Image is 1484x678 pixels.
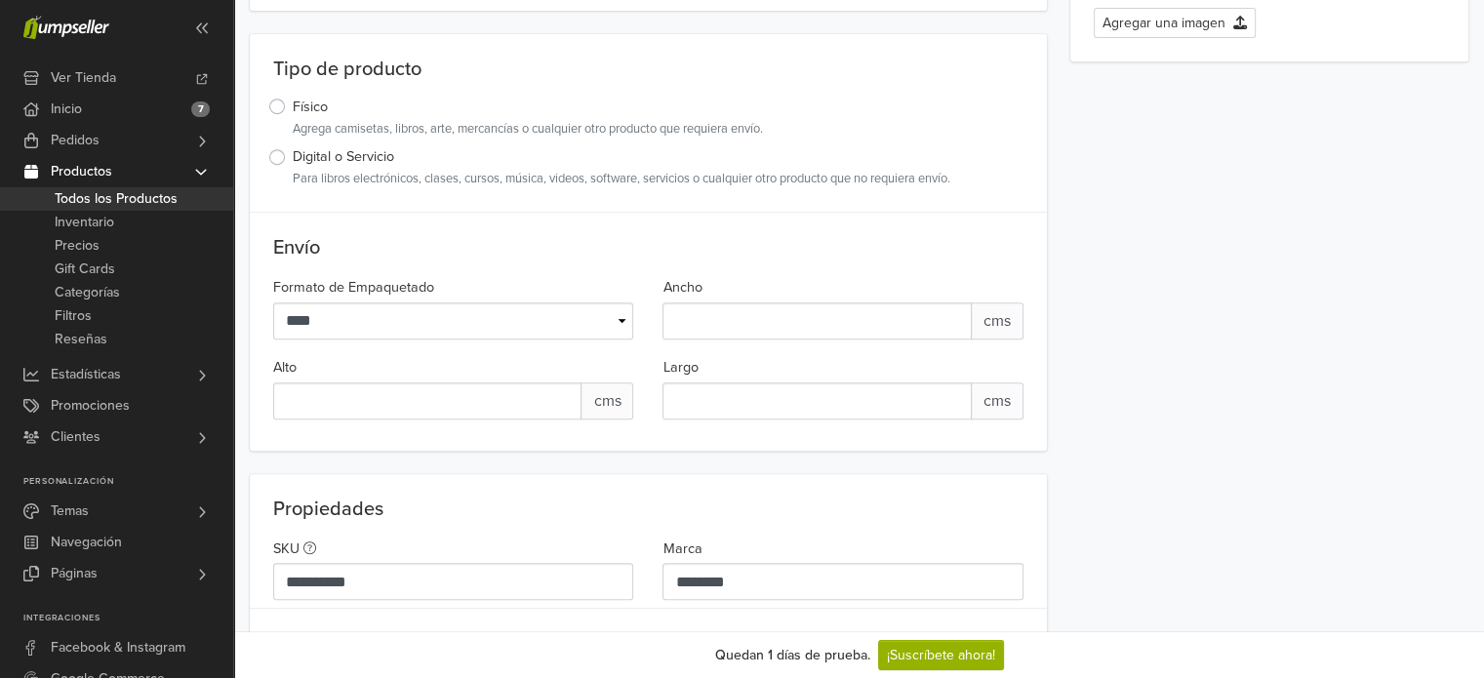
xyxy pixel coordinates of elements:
span: Gift Cards [55,258,115,281]
div: Quedan 1 días de prueba. [715,645,870,665]
span: cms [971,302,1023,339]
span: cms [581,382,633,419]
p: Personalización [23,476,233,488]
p: Propiedades [273,498,1023,521]
span: Navegación [51,527,122,558]
span: Productos [51,156,112,187]
small: Para libros electrónicos, clases, cursos, música, videos, software, servicios o cualquier otro pr... [293,170,1023,188]
label: SKU [273,538,316,560]
span: Reseñas [55,328,107,351]
label: Largo [662,357,698,379]
span: Promociones [51,390,130,421]
p: Tipo de producto [273,58,1023,81]
span: Ver Tienda [51,62,116,94]
span: Filtros [55,304,92,328]
span: Categorías [55,281,120,304]
button: Agregar una imagen [1094,8,1256,38]
label: Marca [662,538,702,560]
span: Inicio [51,94,82,125]
label: Ancho [662,277,702,299]
span: Inventario [55,211,114,234]
span: Pedidos [51,125,100,156]
label: Digital o Servicio [293,146,394,168]
span: Estadísticas [51,359,121,390]
p: Integraciones [23,613,233,624]
small: Agrega camisetas, libros, arte, mercancías o cualquier otro producto que requiera envío. [293,120,1023,139]
span: Temas [51,496,89,527]
label: Físico [293,97,328,118]
label: Formato de Empaquetado [273,277,434,299]
span: cms [971,382,1023,419]
label: Alto [273,357,297,379]
h5: Envío [273,236,1023,259]
span: Páginas [51,558,98,589]
span: Facebook & Instagram [51,632,185,663]
span: Precios [55,234,100,258]
span: 7 [191,101,210,117]
a: ¡Suscríbete ahora! [878,640,1004,670]
span: Clientes [51,421,100,453]
span: Todos los Productos [55,187,178,211]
